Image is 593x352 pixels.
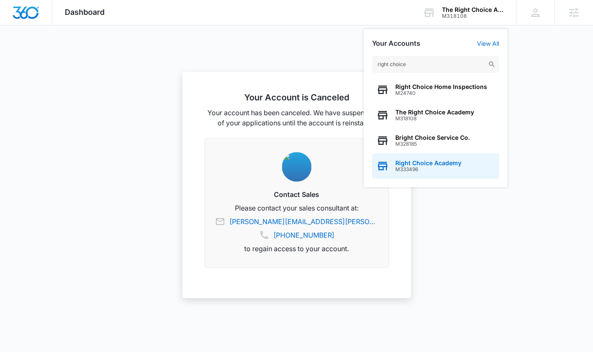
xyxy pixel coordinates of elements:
a: View All [477,40,499,47]
button: The Right Choice AcademyM318108 [372,103,499,128]
h2: Your Accounts [372,39,420,47]
span: Right Choice Home Inspections [395,83,487,90]
img: tab_domain_overview_orange.svg [23,49,30,56]
input: Search Accounts [372,56,499,73]
p: Please contact your sales consultant at: to regain access to your account. [215,203,378,254]
span: Dashboard [65,8,105,17]
div: Keywords by Traffic [94,50,143,55]
div: account id [442,13,504,19]
div: Domain: [DOMAIN_NAME] [22,22,93,29]
h2: Your Account is Canceled [204,92,389,103]
a: [PHONE_NUMBER] [273,230,334,240]
button: Right Choice AcademyM333496 [372,153,499,179]
img: website_grey.svg [14,22,20,29]
span: M333496 [395,166,461,172]
a: [PERSON_NAME][EMAIL_ADDRESS][PERSON_NAME][DOMAIN_NAME] [229,216,378,227]
span: M318108 [395,116,474,122]
div: Domain Overview [32,50,76,55]
h3: Contact Sales [215,189,378,200]
span: M328185 [395,141,470,147]
div: account name [442,6,504,13]
button: Right Choice Home InspectionsM24740 [372,77,499,103]
span: Right Choice Academy [395,160,461,166]
div: v 4.0.25 [24,14,41,20]
span: The Right Choice Academy [395,109,474,116]
p: Your account has been canceled. We have suspended all of your applications until the account is r... [204,108,389,128]
img: logo_orange.svg [14,14,20,20]
span: M24740 [395,90,487,96]
img: tab_keywords_by_traffic_grey.svg [84,49,91,56]
button: Bright Choice Service Co.M328185 [372,128,499,153]
span: Bright Choice Service Co. [395,134,470,141]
